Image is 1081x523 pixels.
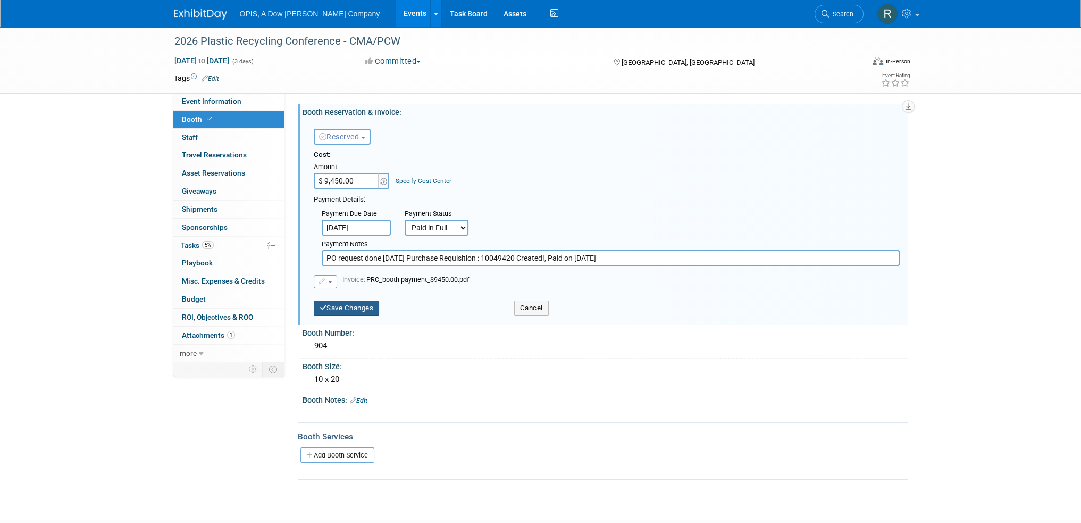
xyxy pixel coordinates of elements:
[173,146,284,164] a: Travel Reservations
[182,295,206,303] span: Budget
[207,116,212,122] i: Booth reservation complete
[311,371,900,388] div: 10 x 20
[314,162,391,173] div: Amount
[314,192,900,205] div: Payment Details:
[314,301,380,316] button: Save Changes
[173,164,284,182] a: Asset Reservations
[182,277,265,285] span: Misc. Expenses & Credits
[829,10,853,18] span: Search
[262,362,284,376] td: Toggle Event Tabs
[174,73,219,84] td: Tags
[182,259,213,267] span: Playbook
[322,239,900,250] div: Payment Notes
[173,290,284,308] a: Budget
[311,338,900,354] div: 904
[303,104,908,118] div: Booth Reservation & Invoice:
[182,331,235,339] span: Attachments
[240,10,380,18] span: OPIS, A Dow [PERSON_NAME] Company
[881,73,909,78] div: Event Rating
[322,209,389,220] div: Payment Due Date
[173,201,284,218] a: Shipments
[514,301,549,316] button: Cancel
[815,5,864,23] a: Search
[173,182,284,200] a: Giveaways
[801,55,910,71] div: Event Format
[174,9,227,20] img: ExhibitDay
[182,151,247,159] span: Travel Reservations
[319,132,359,141] span: Reserved
[173,219,284,236] a: Sponsorships
[173,345,284,362] a: more
[173,272,284,290] a: Misc. Expenses & Credits
[182,115,214,123] span: Booth
[180,349,197,358] span: more
[622,59,755,67] span: [GEOGRAPHIC_DATA], [GEOGRAPHIC_DATA]
[171,32,848,51] div: 2026 Plastic Recycling Conference - CMA/PCW
[182,223,228,231] span: Sponsorships
[300,447,374,463] a: Add Booth Service
[197,56,207,65] span: to
[303,359,908,372] div: Booth Size:
[342,276,366,284] span: Invoice:
[173,111,284,128] a: Booth
[885,57,910,65] div: In-Person
[227,331,235,339] span: 1
[873,57,883,65] img: Format-Inperson.png
[173,129,284,146] a: Staff
[314,129,371,145] button: Reserved
[396,177,451,185] a: Specify Cost Center
[182,169,245,177] span: Asset Reservations
[173,254,284,272] a: Playbook
[182,97,241,105] span: Event Information
[174,56,230,65] span: [DATE] [DATE]
[298,431,908,443] div: Booth Services
[362,56,425,67] button: Committed
[405,209,476,220] div: Payment Status
[173,237,284,254] a: Tasks5%
[181,241,214,250] span: Tasks
[173,93,284,110] a: Event Information
[173,309,284,326] a: ROI, Objectives & ROO
[182,205,217,213] span: Shipments
[202,75,219,82] a: Edit
[877,4,898,24] img: Renee Ortner
[182,133,198,142] span: Staff
[244,362,263,376] td: Personalize Event Tab Strip
[342,276,469,284] span: PRC_booth payment_$9450.00.pdf
[303,325,908,338] div: Booth Number:
[173,327,284,344] a: Attachments1
[314,150,900,160] div: Cost:
[303,392,908,406] div: Booth Notes:
[182,187,216,195] span: Giveaways
[182,313,253,321] span: ROI, Objectives & ROO
[350,397,367,404] a: Edit
[202,241,214,249] span: 5%
[231,58,254,65] span: (3 days)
